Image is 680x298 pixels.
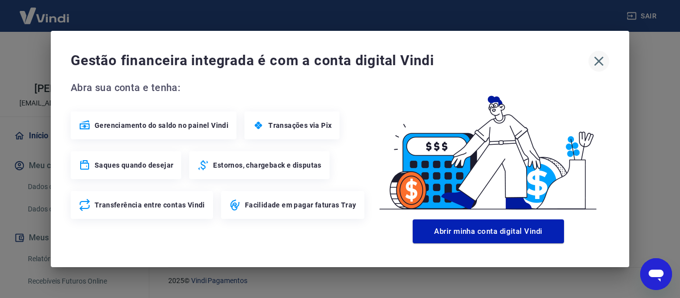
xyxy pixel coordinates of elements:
iframe: Botão para abrir a janela de mensagens [640,258,672,290]
span: Abra sua conta e tenha: [71,80,367,96]
img: Good Billing [367,80,609,215]
span: Gestão financeira integrada é com a conta digital Vindi [71,51,588,71]
span: Saques quando desejar [95,160,173,170]
span: Estornos, chargeback e disputas [213,160,321,170]
button: Abrir minha conta digital Vindi [413,219,564,243]
span: Transferência entre contas Vindi [95,200,205,210]
span: Facilidade em pagar faturas Tray [245,200,356,210]
span: Transações via Pix [268,120,332,130]
span: Gerenciamento do saldo no painel Vindi [95,120,228,130]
